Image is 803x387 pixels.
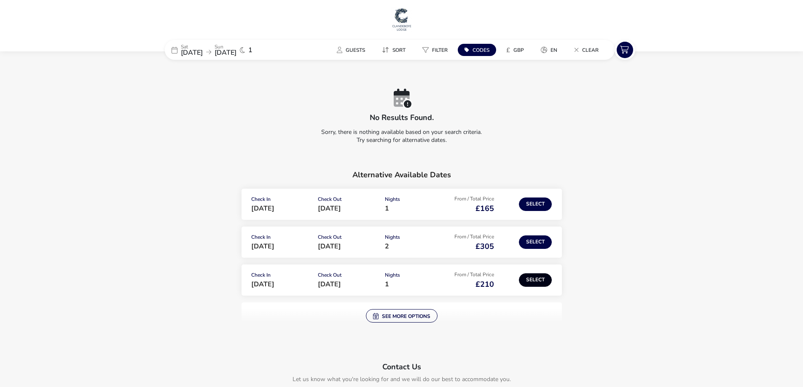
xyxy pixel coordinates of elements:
naf-pibe-menu-bar-item: £GBP [500,44,534,56]
span: [DATE] [215,48,236,57]
naf-pibe-menu-bar-item: Filter [416,44,458,56]
button: Select [519,273,552,287]
p: From / Total Price [443,234,494,243]
span: [DATE] [181,48,203,57]
span: Sort [392,47,406,53]
naf-pibe-menu-bar-item: en [534,44,567,56]
span: GBP [513,47,524,53]
p: Check Out [318,197,378,205]
button: Guests [330,44,372,56]
span: Clear [582,47,599,53]
p: Check In [251,197,312,205]
span: 1 [248,47,252,53]
button: Filter [416,44,454,56]
button: See more options [366,309,438,323]
span: [DATE] [318,280,341,289]
span: See more options [373,312,430,319]
p: Nights [385,197,436,205]
p: Let us know what you're looking for and we will do our best to accommodate you. [248,374,556,384]
p: Sun [215,44,236,49]
span: £165 [475,203,494,214]
p: From / Total Price [443,196,494,205]
h2: Contact Us [248,356,556,374]
h2: No results found. [370,112,434,123]
p: Nights [385,235,436,243]
span: Guests [346,47,365,53]
p: Sat [181,44,203,49]
p: Check Out [318,235,378,243]
p: Check In [251,235,312,243]
span: [DATE] [251,204,274,213]
i: £ [506,46,510,54]
p: Check In [251,272,312,281]
span: £210 [475,279,494,289]
button: Sort [375,44,412,56]
p: Sorry, there is nothing available based on your search criteria. Try searching for alternative da... [165,121,639,147]
naf-pibe-menu-bar-item: Codes [458,44,500,56]
p: Nights [385,272,436,281]
button: Codes [458,44,496,56]
div: Sat[DATE]Sun[DATE]1 [165,40,291,60]
naf-pibe-menu-bar-item: Guests [330,44,375,56]
span: 2 [385,242,389,251]
p: Check Out [318,272,378,281]
span: [DATE] [318,204,341,213]
button: Select [519,198,552,211]
button: en [534,44,564,56]
button: Select [519,235,552,249]
naf-pibe-menu-bar-item: Clear [567,44,609,56]
span: 1 [385,280,389,289]
span: en [551,47,557,53]
button: Clear [567,44,605,56]
span: [DATE] [251,280,274,289]
h2: Alternative Available Dates [242,164,562,189]
span: £305 [475,241,494,251]
span: [DATE] [318,242,341,251]
naf-pibe-menu-bar-item: Sort [375,44,416,56]
span: [DATE] [251,242,274,251]
img: Main Website [391,7,412,32]
span: Filter [432,47,448,53]
span: Codes [473,47,489,53]
p: From / Total Price [443,272,494,280]
span: 1 [385,204,389,213]
button: £GBP [500,44,531,56]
